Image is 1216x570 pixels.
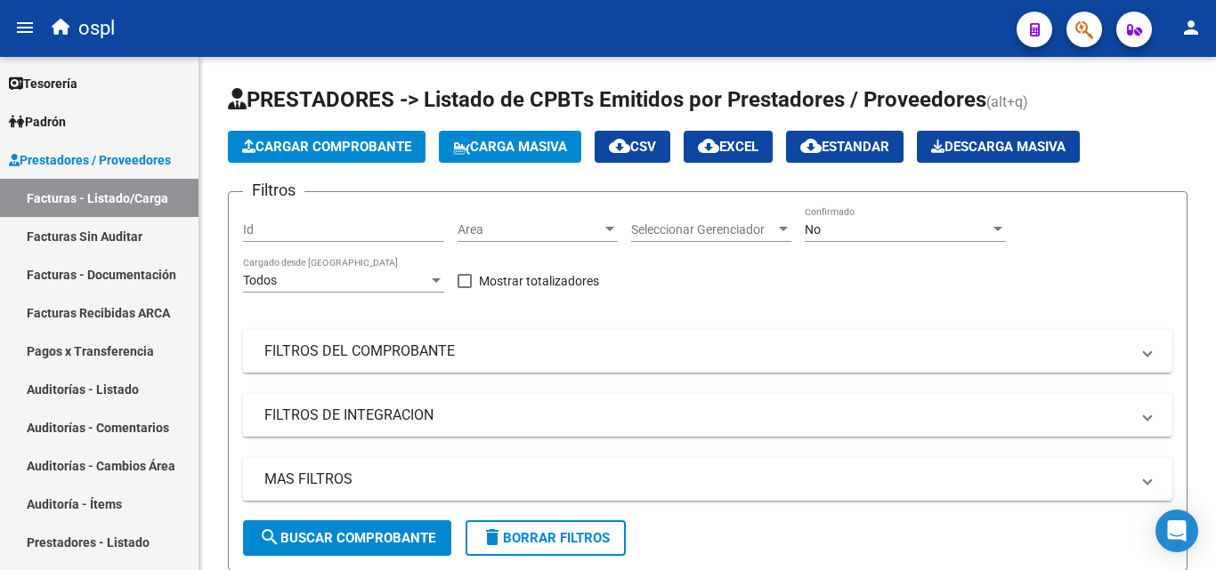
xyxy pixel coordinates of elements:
span: Estandar [800,139,889,155]
span: Prestadores / Proveedores [9,150,171,170]
span: Carga Masiva [453,139,567,155]
mat-icon: cloud_download [698,135,719,157]
span: Tesorería [9,74,77,93]
span: Descarga Masiva [931,139,1066,155]
button: EXCEL [684,131,773,163]
button: Descarga Masiva [917,131,1080,163]
button: Borrar Filtros [466,520,626,556]
span: Mostrar totalizadores [479,270,599,292]
app-download-masive: Descarga masiva de comprobantes (adjuntos) [917,131,1080,163]
span: No [805,222,821,237]
div: Open Intercom Messenger [1155,510,1198,552]
mat-panel-title: FILTROS DEL COMPROBANTE [264,341,1130,361]
span: Seleccionar Gerenciador [631,222,775,237]
span: Borrar Filtros [482,530,610,546]
button: Cargar Comprobante [228,131,426,163]
mat-expansion-panel-header: FILTROS DE INTEGRACION [243,394,1172,437]
span: EXCEL [698,139,758,155]
mat-icon: menu [14,17,36,38]
mat-icon: cloud_download [800,135,822,157]
mat-panel-title: MAS FILTROS [264,470,1130,489]
button: Carga Masiva [439,131,581,163]
mat-icon: search [259,526,280,548]
span: (alt+q) [986,93,1028,110]
h3: Filtros [243,178,304,203]
span: PRESTADORES -> Listado de CPBTs Emitidos por Prestadores / Proveedores [228,87,986,112]
mat-icon: person [1180,17,1202,38]
span: CSV [609,139,656,155]
button: Buscar Comprobante [243,520,451,556]
mat-icon: delete [482,526,503,548]
span: Buscar Comprobante [259,530,435,546]
mat-panel-title: FILTROS DE INTEGRACION [264,405,1130,425]
span: Todos [243,273,277,287]
mat-expansion-panel-header: FILTROS DEL COMPROBANTE [243,330,1172,373]
mat-expansion-panel-header: MAS FILTROS [243,458,1172,501]
button: Estandar [786,131,904,163]
span: Cargar Comprobante [242,139,411,155]
span: Padrón [9,112,66,132]
mat-icon: cloud_download [609,135,630,157]
span: ospl [78,9,115,48]
span: Area [458,222,602,237]
button: CSV [595,131,670,163]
